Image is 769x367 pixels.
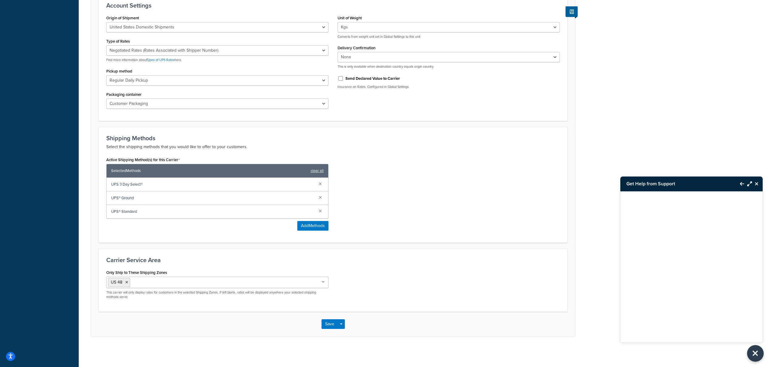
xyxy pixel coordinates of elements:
[106,39,130,44] label: Type of Rates
[106,290,328,300] p: This carrier will only display rates for customers in the selected Shipping Zones. If left blank,...
[106,270,167,275] label: Only Ship to These Shipping Zones
[111,207,314,216] span: UPS® Standard
[620,177,734,191] h3: Get Help from Support
[747,345,764,362] button: Close Resource Center
[311,167,324,175] a: clear all
[111,167,308,175] span: Selected Methods
[752,180,763,187] button: Close Resource Center
[106,16,139,20] label: Origin of Shipment
[106,92,142,97] label: Packaging container
[620,191,763,343] div: Chat Widget
[106,2,560,9] h3: Account Settings
[106,69,132,73] label: Pickup method
[338,34,560,39] p: Converts from weight unit set in Global Settings to this unit
[106,143,560,151] p: Select the shipping methods that you would like to offer to your customers.
[111,194,314,202] span: UPS® Ground
[111,279,122,285] span: US 48
[734,177,744,191] button: Back to Resource Center
[338,85,560,89] p: Insurance on Rates. Configured in Global Settings.
[744,177,752,191] button: Maximize Resource Center
[106,135,560,141] h3: Shipping Methods
[338,64,560,69] p: This is only available when destination country equals origin country
[147,57,174,62] a: Types of UPS Rates
[566,6,578,17] button: Show Help Docs
[297,221,328,231] button: AddMethods
[106,257,560,263] h3: Carrier Service Area
[338,46,375,50] label: Delivery Confirmation
[111,180,314,189] span: UPS 3 Day Select®
[345,76,400,81] label: Send Declared Value to Carrier
[322,319,338,329] button: Save
[106,158,180,162] label: Active Shipping Method(s) for this Carrier
[106,58,328,62] p: Find more information about here.
[338,16,362,20] label: Unit of Weight
[620,191,763,343] iframe: To enrich screen reader interactions, please activate Accessibility in Grammarly extension settings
